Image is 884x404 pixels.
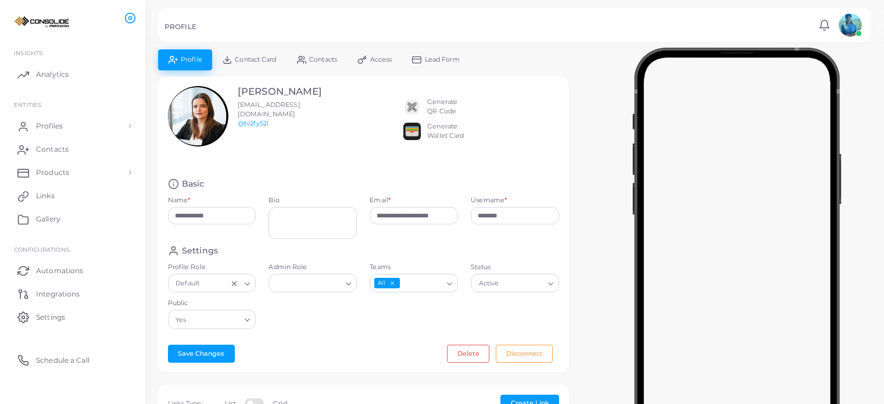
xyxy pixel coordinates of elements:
span: INSIGHTS [14,49,42,56]
button: Deselect All [388,279,396,287]
h5: PROFILE [164,23,196,31]
button: Disconnect [496,345,553,362]
a: @tv2fy52l [238,119,269,127]
div: Search for option [370,274,458,292]
span: Products [36,167,69,178]
div: Search for option [471,274,559,292]
div: Search for option [269,274,357,292]
a: Gallery [9,208,137,231]
span: Profile [181,56,202,63]
span: Yes [174,314,188,326]
h3: [PERSON_NAME] [238,86,323,98]
span: Profiles [36,121,63,131]
span: Settings [36,312,65,323]
label: Public [168,299,256,308]
div: Generate QR Code [427,98,457,116]
span: Contacts [309,56,337,63]
a: Products [9,161,137,184]
button: Delete [447,345,489,362]
input: Search for option [502,277,543,290]
label: Email [370,196,391,205]
h4: Settings [182,245,218,256]
span: Access [370,56,392,63]
div: Search for option [168,310,256,328]
div: Search for option [168,274,256,292]
a: Schedule a Call [9,348,137,371]
input: Search for option [401,277,443,290]
a: Integrations [9,282,137,305]
div: Generate Wallet Card [427,122,464,141]
img: logo [10,11,75,33]
img: avatar [839,13,862,37]
label: Status [471,263,559,272]
a: Contacts [9,138,137,161]
a: Links [9,184,137,208]
span: Lead Form [425,56,460,63]
span: Automations [36,266,83,276]
a: Analytics [9,63,137,86]
a: Settings [9,305,137,328]
span: Links [36,191,55,201]
button: Clear Selected [230,278,238,288]
img: apple-wallet.png [403,123,421,140]
a: avatar [835,13,865,37]
label: Teams [370,263,458,272]
input: Search for option [202,277,228,290]
span: [EMAIL_ADDRESS][DOMAIN_NAME] [238,101,300,118]
label: Bio [269,196,357,205]
input: Search for option [274,277,341,290]
span: Configurations [14,246,69,253]
span: ENTITIES [14,101,41,108]
span: Analytics [36,69,69,80]
input: Search for option [189,313,240,326]
h4: Basic [182,178,205,190]
span: Contacts [36,144,69,155]
span: All [374,278,399,289]
label: Name [168,196,191,205]
span: Default [174,278,201,290]
span: Integrations [36,289,80,299]
span: Schedule a Call [36,355,90,366]
a: Profiles [9,115,137,138]
button: Save Changes [168,345,235,362]
span: Gallery [36,214,60,224]
label: Admin Role [269,263,357,272]
a: Automations [9,259,137,282]
span: Contact Card [235,56,276,63]
img: qr2.png [403,98,421,116]
span: Active [477,278,500,290]
label: Username [471,196,507,205]
label: Profile Role [168,263,256,272]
